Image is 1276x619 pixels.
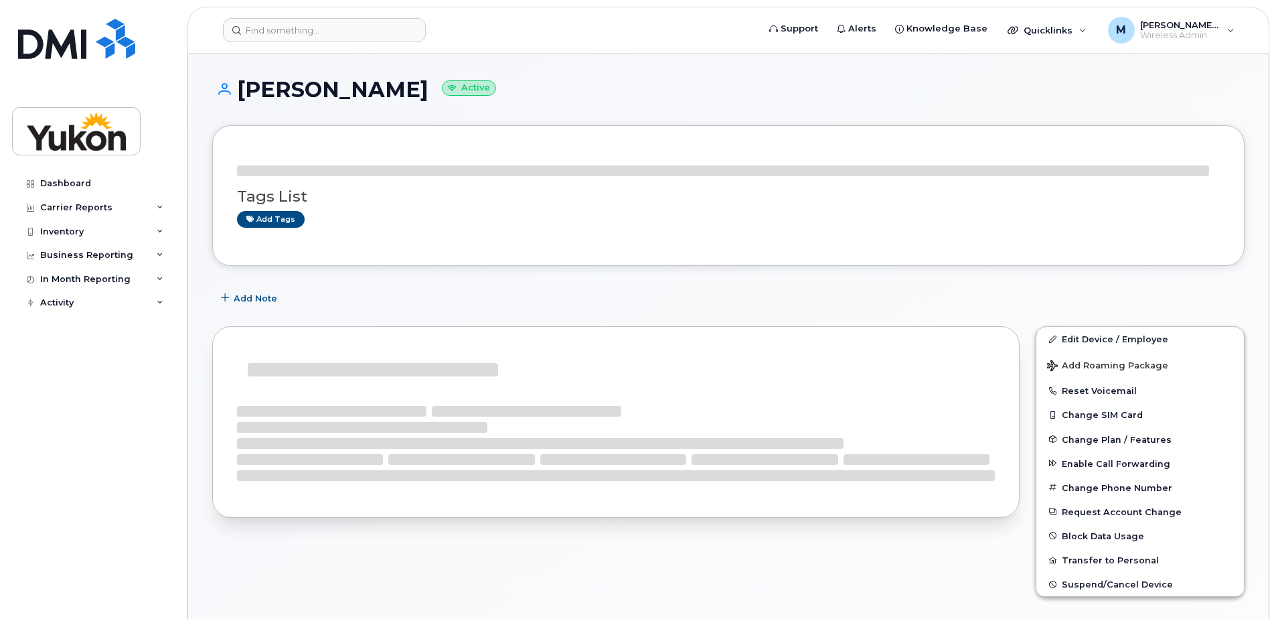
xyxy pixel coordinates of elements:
button: Add Note [212,286,289,310]
a: Edit Device / Employee [1036,327,1244,351]
small: Active [442,80,496,96]
button: Change SIM Card [1036,403,1244,427]
span: Add Roaming Package [1047,360,1168,373]
button: Change Plan / Features [1036,427,1244,452]
span: Add Note [234,292,277,305]
button: Enable Call Forwarding [1036,452,1244,476]
button: Block Data Usage [1036,524,1244,548]
h3: Tags List [237,188,1220,205]
button: Suspend/Cancel Device [1036,572,1244,596]
span: Enable Call Forwarding [1062,458,1170,468]
h1: [PERSON_NAME] [212,78,1245,101]
button: Reset Voicemail [1036,379,1244,403]
a: Add tags [237,211,305,228]
button: Change Phone Number [1036,476,1244,500]
button: Request Account Change [1036,500,1244,524]
span: Change Plan / Features [1062,434,1172,444]
span: Suspend/Cancel Device [1062,579,1173,590]
button: Add Roaming Package [1036,351,1244,379]
button: Transfer to Personal [1036,548,1244,572]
